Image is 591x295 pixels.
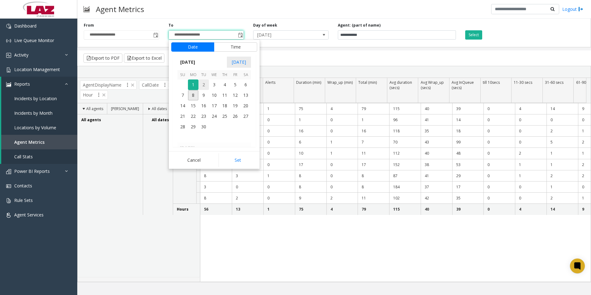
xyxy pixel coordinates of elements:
span: [DATE] [253,31,313,39]
img: logout [578,6,583,12]
td: 39 [452,103,484,114]
td: 8 [295,170,326,182]
td: 3 [232,170,263,182]
span: till 10secs [483,80,500,85]
td: 1 [515,170,546,182]
td: 0 [326,114,358,126]
a: Reports [1,77,77,91]
span: Incidents by Location [14,96,57,101]
td: 2 [546,126,578,137]
span: Call Stats [14,154,33,160]
span: AgentDisplayName [80,80,137,90]
td: 1 [546,148,578,159]
td: 0 [263,148,295,159]
td: Monday, September 8, 2025 [188,90,198,100]
span: All agents [86,106,103,111]
td: 0 [515,126,546,137]
span: 30 [198,122,209,132]
td: Tuesday, September 23, 2025 [198,111,209,122]
td: 8 [295,182,326,193]
td: 87 [389,170,421,182]
td: 40 [421,103,452,114]
td: 0 [326,182,358,193]
button: Cancel [171,153,217,167]
td: 9 [295,193,326,204]
td: Thursday, September 18, 2025 [219,100,230,111]
td: 1 [546,182,578,193]
td: Thursday, September 25, 2025 [219,111,230,122]
span: 13 [240,90,251,100]
td: 4 [515,103,546,114]
td: 115 [389,204,421,215]
img: 'icon' [6,198,11,203]
td: 1 [358,114,389,126]
td: 43 [421,137,452,148]
td: 99 [452,137,484,148]
span: 5 [230,79,240,90]
td: 42 [421,193,452,204]
span: 9 [198,90,209,100]
td: 48 [452,148,484,159]
td: 4 [326,204,358,215]
td: 8 [358,182,389,193]
th: Fr [230,70,240,80]
span: Wrap_up (min) [327,80,353,85]
td: Monday, September 22, 2025 [188,111,198,122]
span: 14 [177,100,188,111]
td: Tuesday, September 9, 2025 [198,90,209,100]
a: Incidents by Location [1,91,77,106]
span: 4 [219,79,230,90]
td: 0 [483,103,515,114]
td: Sunday, September 7, 2025 [177,90,188,100]
span: 18 [219,100,230,111]
span: Alerts [265,80,275,85]
th: Th [219,70,230,80]
span: 27 [240,111,251,122]
td: 10 [295,148,326,159]
td: Saturday, September 20, 2025 [240,100,251,111]
td: 14 [452,114,484,126]
td: 1 [263,204,295,215]
td: 1 [326,148,358,159]
td: 2 [546,193,578,204]
td: 40 [421,204,452,215]
td: 96 [389,114,421,126]
span: CallDate [139,80,174,90]
span: Agent Metrics [14,139,45,145]
td: 13 [232,204,263,215]
button: Time tab [214,42,257,52]
td: 7 [358,137,389,148]
th: Tu [198,70,209,80]
button: Date tab [171,42,214,52]
span: 6 [240,79,251,90]
label: Agent: (part of name) [338,23,381,28]
span: 20 [240,100,251,111]
a: Logout [562,6,583,12]
td: Thursday, September 4, 2025 [219,79,230,90]
td: 16 [358,126,389,137]
td: 0 [483,137,515,148]
td: 8 [358,170,389,182]
td: Saturday, September 13, 2025 [240,90,251,100]
td: 39 [452,204,484,215]
td: 102 [389,193,421,204]
td: 1 [515,159,546,170]
span: 22 [188,111,198,122]
img: 'icon' [6,169,11,174]
th: We [209,70,219,80]
td: 0 [263,114,295,126]
span: 28 [177,122,188,132]
td: Monday, September 15, 2025 [188,100,198,111]
td: 1 [263,103,295,114]
td: Friday, September 12, 2025 [230,90,240,100]
td: Sunday, September 21, 2025 [177,111,188,122]
td: 37 [421,182,452,193]
td: 56 [200,204,232,215]
td: 2 [515,148,546,159]
td: Sunday, September 14, 2025 [177,100,188,111]
img: 'icon' [6,24,11,29]
td: 115 [389,103,421,114]
td: 0 [483,182,515,193]
img: 'icon' [6,213,11,218]
span: 29 [188,122,198,132]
